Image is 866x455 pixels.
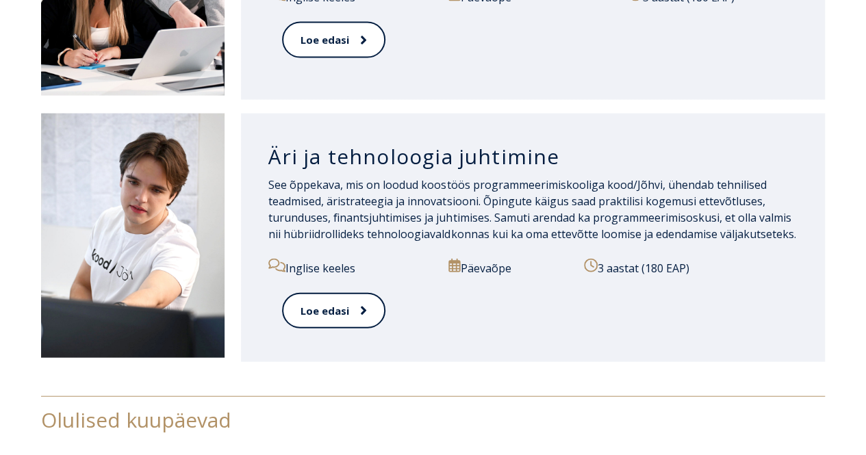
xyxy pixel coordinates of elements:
[268,144,798,170] h3: Äri ja tehnoloogia juhtimine
[268,259,437,276] p: Inglise keeles
[448,259,572,276] p: Päevaõpe
[282,22,385,58] a: Loe edasi
[41,406,231,434] span: Olulised kuupäevad
[41,114,225,358] img: Äri ja tehnoloogia juhtimine
[282,293,385,329] a: Loe edasi
[268,177,798,242] p: See õppekava, mis on loodud koostöös programmeerimiskooliga kood/Jõhvi, ühendab tehnilised teadmi...
[584,259,798,276] p: 3 aastat (180 EAP)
